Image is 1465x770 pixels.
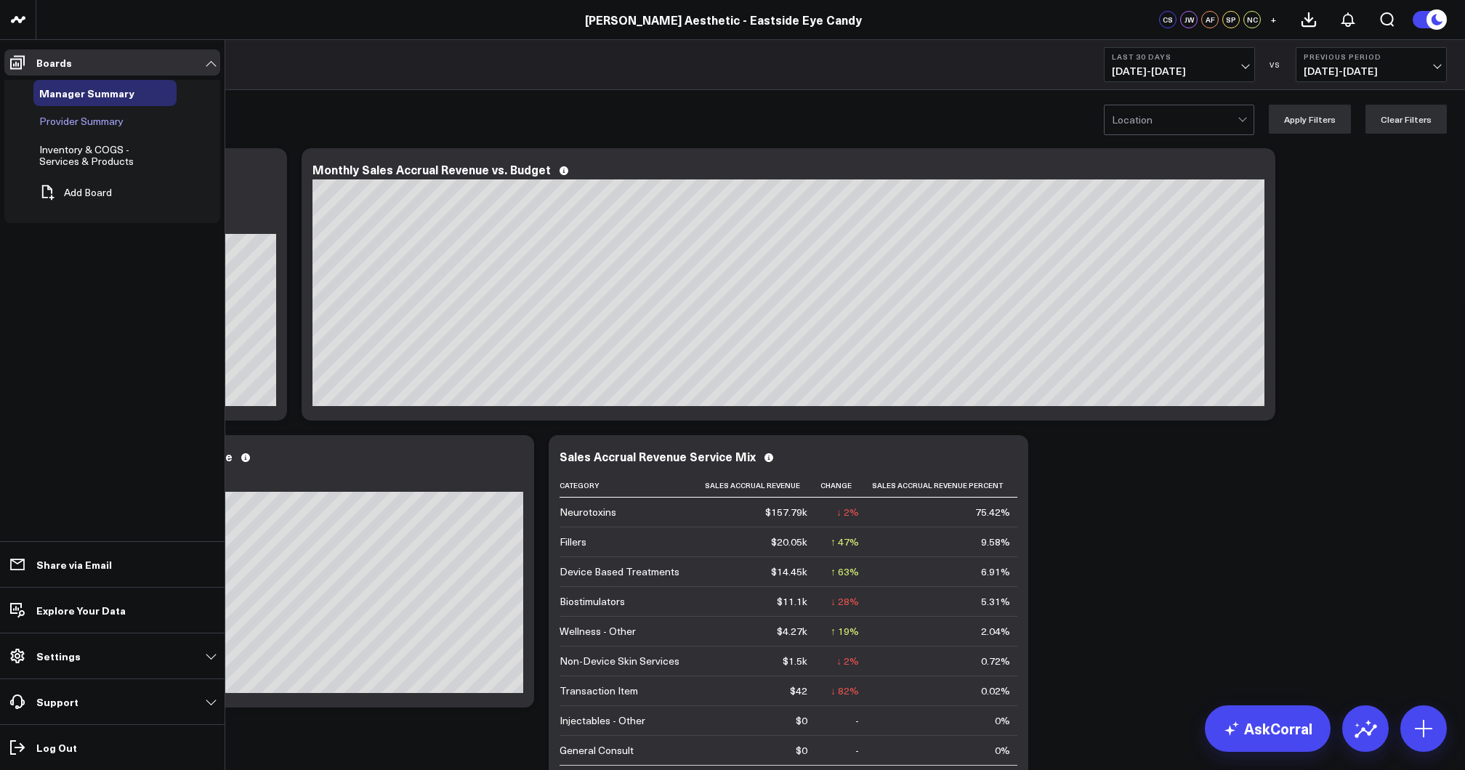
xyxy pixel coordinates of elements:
a: AskCorral [1205,705,1331,752]
div: 0% [995,713,1010,728]
div: 6.91% [981,564,1010,579]
div: ↑ 63% [831,564,859,579]
div: Non-Device Skin Services [560,654,679,668]
div: General Consult [560,743,634,758]
div: Wellness - Other [560,624,636,639]
a: [PERSON_NAME] Aesthetic - Eastside Eye Candy [585,12,862,28]
p: Boards [36,57,72,68]
div: VS [1262,60,1288,69]
p: Log Out [36,742,77,753]
div: NC [1243,11,1261,28]
div: 0% [995,743,1010,758]
p: Settings [36,650,81,662]
div: $157.79k [765,505,807,519]
div: 9.58% [981,535,1010,549]
span: Manager Summary [39,86,134,100]
div: Injectables - Other [560,713,645,728]
div: ↓ 2% [836,654,859,668]
div: 5.31% [981,594,1010,609]
div: SP [1222,11,1240,28]
p: Support [36,696,78,708]
button: Clear Filters [1365,105,1447,134]
div: - [855,743,859,758]
div: ↑ 47% [831,535,859,549]
div: Previous: $4.79k [65,480,523,492]
a: Log Out [4,734,220,761]
div: Monthly Sales Accrual Revenue vs. Budget [312,163,551,176]
th: Sales Accrual Revenue [705,474,820,498]
div: ↓ 82% [831,684,859,698]
button: Previous Period[DATE]-[DATE] [1296,47,1447,82]
div: Transaction Item [560,684,638,698]
div: $0 [796,713,807,728]
th: Sales Accrual Revenue Percent [872,474,1023,498]
div: ↓ 28% [831,594,859,609]
div: CS [1159,11,1177,28]
span: + [1270,15,1277,25]
div: $11.1k [777,594,807,609]
a: Manager Summary [39,87,134,99]
b: Last 30 Days [1112,52,1247,61]
th: Category [560,474,705,498]
span: [DATE] - [DATE] [1112,65,1247,77]
div: Neurotoxins [560,505,616,519]
div: 75.42% [975,505,1010,519]
span: [DATE] - [DATE] [1304,65,1439,77]
p: Explore Your Data [36,604,126,616]
button: Last 30 Days[DATE]-[DATE] [1104,47,1255,82]
div: ↓ 2% [836,505,859,519]
b: Previous Period [1304,52,1439,61]
div: Fillers [560,535,586,549]
div: Device Based Treatments [560,564,679,579]
p: Share via Email [36,559,112,570]
div: - [855,713,859,728]
span: Inventory & COGS - Services & Products [39,142,134,168]
div: $1.5k [783,654,807,668]
div: JW [1180,11,1198,28]
div: AF [1201,11,1219,28]
div: $14.45k [771,564,807,579]
div: $0 [796,743,807,758]
div: 0.02% [981,684,1010,698]
th: Change [820,474,872,498]
div: 0.72% [981,654,1010,668]
div: $4.27k [777,624,807,639]
div: $42 [790,684,807,698]
button: Add Board [33,177,112,208]
span: Provider Summary [39,114,124,128]
div: $20.05k [771,535,807,549]
div: 2.04% [981,624,1010,639]
a: Inventory & COGS - Services & Products [39,144,152,167]
div: Biostimulators [560,594,625,609]
div: Sales Accrual Revenue Service Mix [560,450,756,463]
a: Provider Summary [39,115,124,127]
button: Apply Filters [1269,105,1351,134]
button: + [1264,11,1282,28]
div: ↑ 19% [831,624,859,639]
